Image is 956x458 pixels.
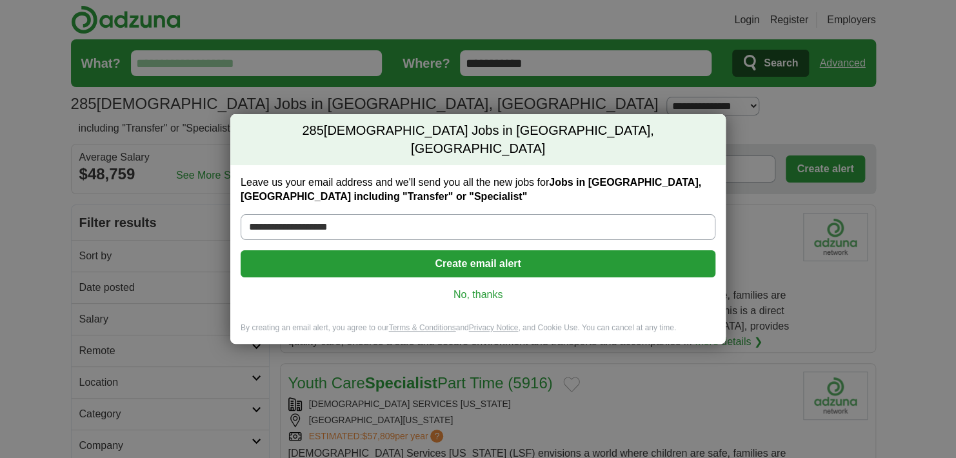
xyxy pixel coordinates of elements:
span: 285 [302,122,323,140]
a: Privacy Notice [469,323,519,332]
h2: [DEMOGRAPHIC_DATA] Jobs in [GEOGRAPHIC_DATA], [GEOGRAPHIC_DATA] [230,114,726,165]
label: Leave us your email address and we'll send you all the new jobs for [241,175,715,204]
a: No, thanks [251,288,705,302]
a: Terms & Conditions [388,323,455,332]
button: Create email alert [241,250,715,277]
div: By creating an email alert, you agree to our and , and Cookie Use. You can cancel at any time. [230,323,726,344]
